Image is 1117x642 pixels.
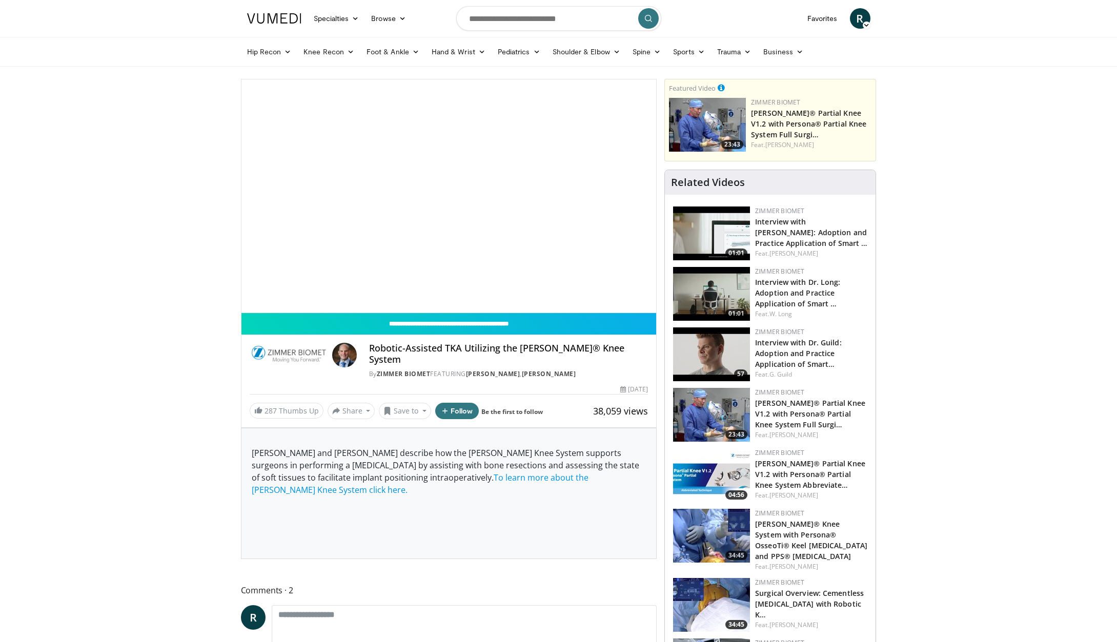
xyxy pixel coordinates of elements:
a: Zimmer Biomet [755,267,804,276]
a: [PERSON_NAME] [769,249,818,258]
a: R [850,8,870,29]
span: 01:01 [725,309,747,318]
a: Interview with Dr. Long: Adoption and Practice Application of Smart … [755,277,840,308]
a: Surgical Overview: Cementless [MEDICAL_DATA] with Robotic K… [755,588,864,619]
video-js: Video Player [241,79,657,313]
div: Feat. [755,491,867,500]
button: Save to [379,403,431,419]
img: Avatar [332,343,357,367]
a: Pediatrics [492,42,546,62]
span: 38,059 views [593,405,648,417]
span: 01:01 [725,248,747,258]
a: Zimmer Biomet [755,388,804,397]
a: [PERSON_NAME]® Knee System with Persona® OsseoTi® Keel [MEDICAL_DATA] and PPS® [MEDICAL_DATA] [755,519,867,561]
a: Zimmer Biomet [755,327,804,336]
h4: Robotic-Assisted TKA Utilizing the [PERSON_NAME]® Knee System [369,343,648,365]
div: Feat. [755,562,867,571]
a: Zimmer Biomet [377,369,431,378]
a: [PERSON_NAME] [769,562,818,571]
a: Zimmer Biomet [755,206,804,215]
a: Zimmer Biomet [755,509,804,517]
img: 9076d05d-1948-43d5-895b-0b32d3e064e7.150x105_q85_crop-smart_upscale.jpg [673,206,750,260]
img: 99b1778f-d2b2-419a-8659-7269f4b428ba.150x105_q85_crop-smart_upscale.jpg [669,98,746,152]
span: Comments 2 [241,584,657,597]
a: 34:45 [673,578,750,632]
img: f72d72d8-c1d0-44e1-8f2b-72edd30b7ad8.150x105_q85_crop-smart_upscale.jpg [673,509,750,563]
a: Business [757,42,809,62]
a: To learn more about the [PERSON_NAME] Knee System click here. [252,472,588,495]
a: [PERSON_NAME] [769,620,818,629]
img: Zimmer Biomet [250,343,328,367]
a: Zimmer Biomet [751,98,800,107]
span: 287 [265,406,277,416]
a: 01:01 [673,206,750,260]
a: [PERSON_NAME] [522,369,576,378]
div: Feat. [755,430,867,440]
a: 01:01 [673,267,750,321]
img: c951bdf5-abfe-4c00-a045-73b5070dd0f6.150x105_q85_crop-smart_upscale.jpg [673,327,750,381]
a: 04:56 [673,448,750,502]
div: By FEATURING , [369,369,648,379]
span: 34:45 [725,551,747,560]
a: Foot & Ankle [360,42,425,62]
small: Featured Video [669,84,716,93]
img: 99b1778f-d2b2-419a-8659-7269f4b428ba.150x105_q85_crop-smart_upscale.jpg [673,388,750,442]
a: R [241,605,266,630]
div: [DATE] [620,385,648,394]
a: [PERSON_NAME]® Partial Knee V1.2 with Persona® Partial Knee System Full Surgi… [755,398,865,429]
a: 23:43 [669,98,746,152]
a: Knee Recon [297,42,360,62]
a: 34:45 [673,509,750,563]
div: Feat. [751,140,871,150]
a: Zimmer Biomet [755,578,804,587]
img: efb49b48-2389-4829-a075-cfbe092b0771.150x105_q85_crop-smart_upscale.jpg [673,578,750,632]
a: [PERSON_NAME] [769,430,818,439]
a: Zimmer Biomet [755,448,804,457]
span: 04:56 [725,490,747,500]
img: 01664f9e-370f-4f3e-ba1a-1c36ebbe6e28.150x105_q85_crop-smart_upscale.jpg [673,267,750,321]
span: 57 [734,369,747,379]
a: 57 [673,327,750,381]
span: 23:43 [725,430,747,439]
div: Feat. [755,249,867,258]
input: Search topics, interventions [456,6,661,31]
a: Spine [626,42,667,62]
a: Hand & Wrist [425,42,492,62]
div: Feat. [755,370,867,379]
div: Feat. [755,309,867,319]
a: 23:43 [673,388,750,442]
a: 287 Thumbs Up [250,403,323,419]
button: Follow [435,403,479,419]
img: VuMedi Logo [247,13,301,24]
span: 34:45 [725,620,747,629]
h4: Related Videos [671,176,745,189]
a: [PERSON_NAME] [466,369,520,378]
a: [PERSON_NAME]® Partial Knee V1.2 with Persona® Partial Knee System Full Surgi… [751,108,866,139]
button: Share [328,403,375,419]
img: 7c73d2ce-7ddf-46e4-97c9-b3e1e5d77554.150x105_q85_crop-smart_upscale.jpg [673,448,750,502]
a: Interview with Dr. Guild: Adoption and Practice Application of Smart… [755,338,842,369]
div: Feat. [755,620,867,630]
a: [PERSON_NAME] [769,491,818,500]
a: [PERSON_NAME] [765,140,814,149]
a: Shoulder & Elbow [546,42,626,62]
a: G. Guild [769,370,793,379]
a: Favorites [801,8,844,29]
p: [PERSON_NAME] and [PERSON_NAME] describe how the [PERSON_NAME] Knee System supports surgeons in p... [252,447,646,496]
a: Sports [667,42,711,62]
span: 23:43 [721,140,743,149]
a: [PERSON_NAME]® Partial Knee V1.2 with Persona® Partial Knee System Abbreviate… [755,459,865,490]
a: Interview with [PERSON_NAME]: Adoption and Practice Application of Smart … [755,217,867,248]
a: Hip Recon [241,42,298,62]
a: Trauma [711,42,758,62]
a: Specialties [308,8,365,29]
a: Be the first to follow [481,407,543,416]
a: W. Long [769,309,793,318]
a: Browse [365,8,412,29]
